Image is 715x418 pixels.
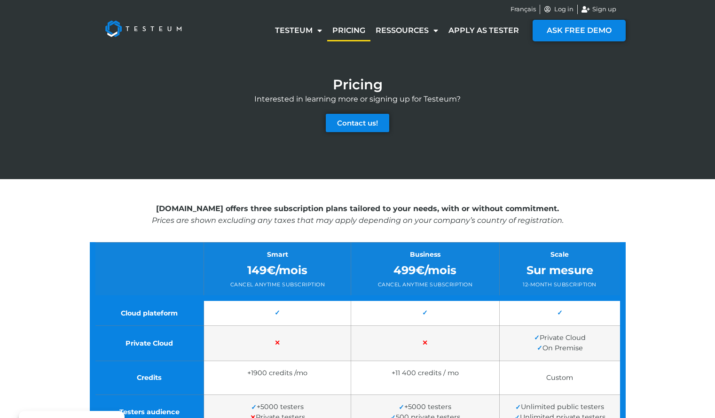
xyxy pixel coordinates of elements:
[443,20,524,41] a: Apply as tester
[422,339,428,347] span: ✕
[358,250,492,260] div: Business
[499,326,622,361] td: Private Cloud On Premise
[327,20,370,41] a: Pricing
[275,309,280,317] span: ✓
[557,309,563,317] span: ✓
[93,326,204,361] td: Private Cloud
[211,250,344,260] div: Smart
[247,369,307,378] span: +1900 credits /mo
[270,20,327,41] a: Testeum
[333,78,383,91] h1: Pricing
[93,361,204,394] td: Credits
[511,5,536,14] a: Français
[370,20,443,41] a: Ressources
[358,380,492,387] span: No expiration*
[399,402,451,411] span: +5000 testers
[337,119,378,126] span: Contact us!
[251,402,304,411] span: +5000 testers
[392,369,459,378] span: +11 400 credits / mo
[156,204,559,213] strong: [DOMAIN_NAME] offers three subscription plans tailored to your needs, with or without commitment.
[211,281,344,289] div: Cancel anytime subscription
[326,114,389,132] a: Contact us!
[270,20,524,41] nav: Menu
[515,402,604,411] span: Unlimited public testers
[507,250,613,260] div: Scale
[534,334,540,342] span: ✓
[358,262,492,279] div: 499€/mois
[152,215,564,224] em: Prices are shown excluding any taxes that may apply depending on your company’s country of regist...
[422,309,428,317] span: ✓
[358,281,492,289] div: Cancel anytime subscription
[90,94,626,105] p: Interested in learning more or signing up for Testeum?
[544,5,574,14] a: Log in
[590,5,616,14] span: Sign up
[507,262,613,279] div: Sur mesure
[399,403,404,411] span: ✓
[533,20,626,41] a: ASK FREE DEMO
[547,27,612,34] span: ASK FREE DEMO
[515,403,521,411] span: ✓
[552,5,574,14] span: Log in
[275,339,280,347] span: ✕
[546,373,573,382] span: Custom
[94,10,192,47] img: Testeum Logo - Application crowdtesting platform
[211,262,344,279] div: 149€/mois
[93,298,204,326] td: Cloud plateform
[581,5,616,14] a: Sign up
[251,403,257,411] span: ✓
[507,281,613,289] div: 12-month subscription
[537,344,542,353] span: ✓
[211,380,344,387] span: No expiration*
